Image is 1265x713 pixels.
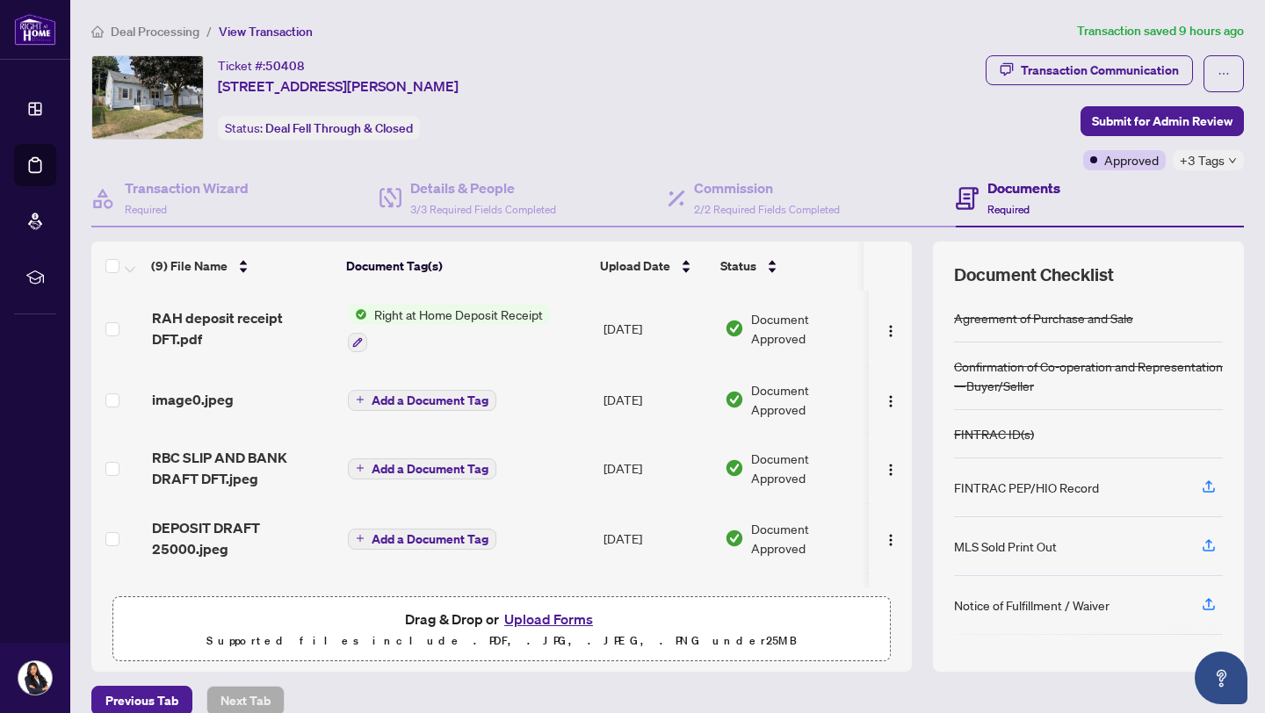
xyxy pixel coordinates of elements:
img: IMG-E12328879_1.jpg [92,56,203,139]
span: 2/2 Required Fields Completed [694,203,840,216]
button: Transaction Communication [986,55,1193,85]
img: Logo [884,324,898,338]
div: Status: [218,116,420,140]
span: Deal Fell Through & Closed [265,120,413,136]
button: Status Icon122 Mutual Release - Agreement of Purchase and Sale [348,587,575,635]
div: FINTRAC ID(s) [954,424,1034,443]
article: Transaction saved 9 hours ago [1077,21,1244,41]
button: Open asap [1195,652,1247,704]
button: Add a Document Tag [348,529,496,550]
td: [DATE] [596,573,718,649]
h4: Details & People [410,177,556,198]
span: Deal Processing [111,24,199,40]
span: Add a Document Tag [372,533,488,545]
button: Submit for Admin Review [1081,106,1244,136]
span: 50408 [265,58,305,74]
span: Document Approved [751,309,862,348]
span: RAH deposit receipt DFT.pdf [152,307,334,349]
span: 3/3 Required Fields Completed [410,203,556,216]
span: plus [356,395,365,404]
span: Required [987,203,1030,216]
img: Document Status [725,319,744,338]
span: Document Checklist [954,263,1114,287]
h4: Transaction Wizard [125,177,249,198]
h4: Documents [987,177,1060,198]
div: Ticket #: [218,55,305,76]
p: Supported files include .PDF, .JPG, .JPEG, .PNG under 25 MB [124,630,879,652]
span: ellipsis [1218,68,1230,80]
td: [DATE] [596,366,718,433]
span: Approved [1104,150,1159,169]
span: Document Approved [751,519,862,558]
span: home [91,25,104,38]
h4: Commission [694,177,840,198]
span: Add a Document Tag [372,394,488,407]
div: Transaction Communication [1021,56,1179,84]
img: Logo [884,463,898,477]
img: Document Status [725,529,744,548]
th: Status [713,241,864,291]
img: Profile Icon [18,661,52,695]
span: [STREET_ADDRESS][PERSON_NAME] [218,76,459,97]
span: View Transaction [219,24,313,40]
span: image0.jpeg [152,389,234,410]
th: (9) File Name [144,241,339,291]
span: Right at Home Deposit Receipt [367,305,550,324]
span: DEPOSIT DRAFT 25000.jpeg [152,517,334,559]
span: +3 Tags [1180,150,1225,170]
span: plus [356,534,365,543]
span: 122 Mutual Release - Agreement of Purchase and Sale [367,587,575,607]
div: MLS Sold Print Out [954,537,1057,556]
td: [DATE] [596,503,718,573]
button: Logo [877,454,905,482]
div: Agreement of Purchase and Sale [954,308,1133,328]
td: [DATE] [596,433,718,503]
div: FINTRAC PEP/HIO Record [954,478,1099,497]
span: Add a Document Tag [372,463,488,475]
img: Document Status [725,390,744,409]
button: Add a Document Tag [348,527,496,550]
img: logo [14,13,56,46]
span: Drag & Drop or [405,608,598,630]
span: Document Approved [751,380,862,419]
button: Add a Document Tag [348,390,496,411]
span: Upload Date [600,256,670,276]
span: RBC SLIP AND BANK DRAFT DFT.jpeg [152,447,334,489]
img: Logo [884,533,898,547]
td: [DATE] [596,291,718,366]
th: Upload Date [593,241,713,291]
img: Document Status [725,458,744,478]
span: Required [125,203,167,216]
span: Submit for Admin Review [1092,107,1232,135]
button: Add a Document Tag [348,388,496,411]
button: Upload Forms [499,608,598,630]
img: Logo [884,394,898,408]
button: Logo [877,314,905,342]
button: Add a Document Tag [348,457,496,479]
th: Document Tag(s) [339,241,593,291]
button: Add a Document Tag [348,458,496,479]
span: Status [720,256,756,276]
span: Drag & Drop orUpload FormsSupported files include .PDF, .JPG, .JPEG, .PNG under25MB [113,597,890,662]
button: Logo [877,385,905,414]
div: Notice of Fulfillment / Waiver [954,595,1110,615]
span: (9) File Name [151,256,228,276]
span: plus [356,464,365,472]
div: Confirmation of Co-operation and Representation—Buyer/Seller [954,356,1223,395]
button: Logo [877,524,905,552]
li: / [206,21,212,41]
button: Status IconRight at Home Deposit Receipt [348,305,550,352]
span: down [1228,156,1237,165]
img: Status Icon [348,587,367,607]
span: Document Approved [751,449,862,487]
img: Status Icon [348,305,367,324]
